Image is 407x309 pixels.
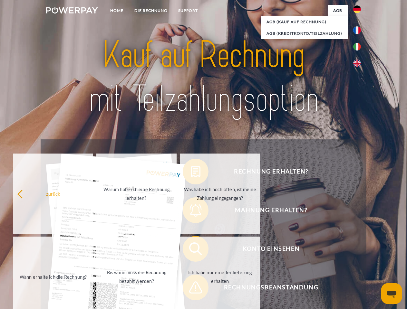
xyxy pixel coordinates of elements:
[129,5,173,16] a: DIE RECHNUNG
[46,7,98,14] img: logo-powerpay-white.svg
[353,43,361,51] img: it
[353,5,361,13] img: de
[261,16,348,28] a: AGB (Kauf auf Rechnung)
[328,5,348,16] a: agb
[100,185,173,202] div: Warum habe ich eine Rechnung erhalten?
[105,5,129,16] a: Home
[192,275,350,300] span: Rechnungsbeanstandung
[17,189,90,198] div: zurück
[180,154,260,234] a: Was habe ich noch offen, ist meine Zahlung eingegangen?
[184,268,256,286] div: Ich habe nur eine Teillieferung erhalten
[261,28,348,39] a: AGB (Kreditkonto/Teilzahlung)
[353,26,361,34] img: fr
[192,159,350,184] span: Rechnung erhalten?
[173,5,203,16] a: SUPPORT
[381,283,402,304] iframe: Schaltfläche zum Öffnen des Messaging-Fensters
[62,31,345,123] img: title-powerpay_de.svg
[192,236,350,262] span: Konto einsehen
[17,272,90,281] div: Wann erhalte ich die Rechnung?
[192,197,350,223] span: Mahnung erhalten?
[100,268,173,286] div: Bis wann muss die Rechnung bezahlt werden?
[353,60,361,67] img: en
[184,185,256,202] div: Was habe ich noch offen, ist meine Zahlung eingegangen?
